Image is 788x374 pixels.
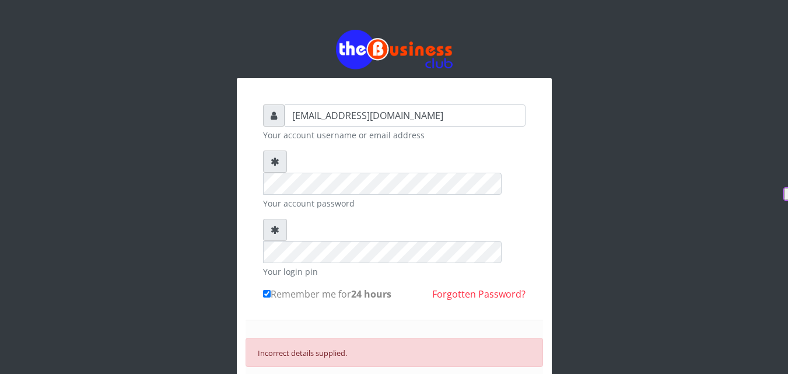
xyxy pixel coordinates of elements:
[263,197,526,209] small: Your account password
[263,129,526,141] small: Your account username or email address
[263,290,271,298] input: Remember me for24 hours
[263,265,526,278] small: Your login pin
[263,287,391,301] label: Remember me for
[432,288,526,300] a: Forgotten Password?
[285,104,526,127] input: Username or email address
[258,348,347,358] small: Incorrect details supplied.
[351,288,391,300] b: 24 hours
